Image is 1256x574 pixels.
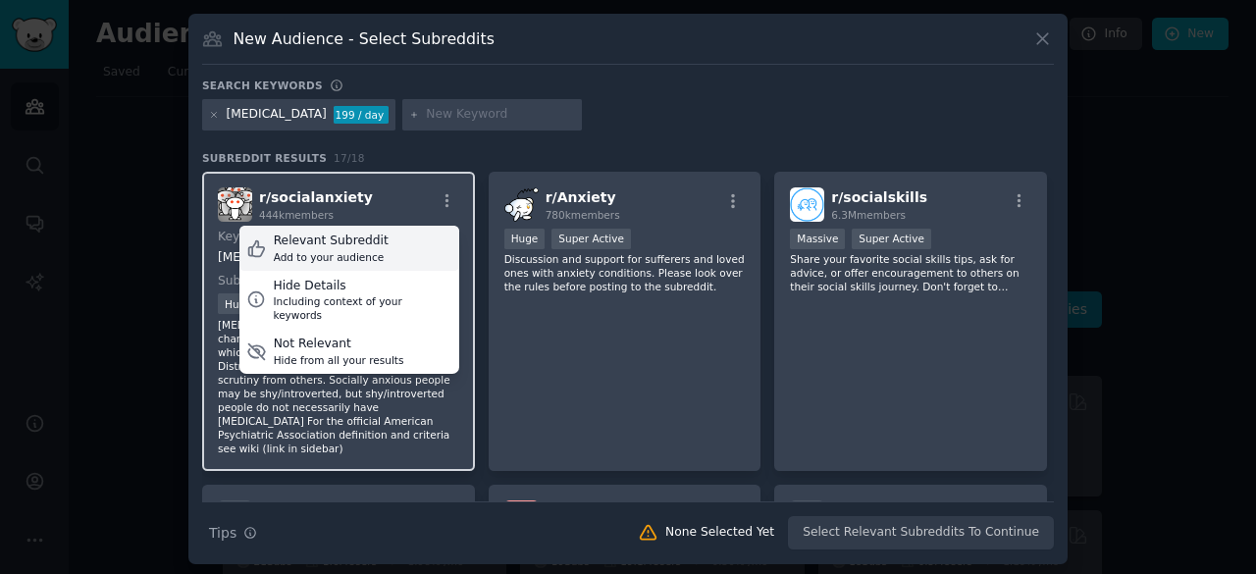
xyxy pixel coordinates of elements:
div: [MEDICAL_DATA] [227,106,327,124]
div: None Selected Yet [665,524,774,542]
button: Tips [202,516,264,550]
p: Discussion and support for sufferers and loved ones with anxiety conditions. Please look over the... [504,252,746,293]
div: Add to your audience [274,250,389,264]
span: 444k members [259,209,334,221]
span: r/ Anxiety [546,189,616,205]
span: Tips [209,523,236,544]
div: Super Active [852,229,931,249]
div: Huge [504,229,546,249]
span: 17 / 18 [334,152,365,164]
div: Hide Details [273,278,451,295]
p: Share your favorite social skills tips, ask for advice, or offer encouragement to others on their... [790,252,1031,293]
img: socialskills [790,187,824,222]
span: Subreddit Results [202,151,327,165]
span: r/ socialanxiety [259,189,373,205]
div: Hide from all your results [274,353,404,367]
p: [MEDICAL_DATA] is a mental illness characterised by distress in social situations which cause imp... [218,318,459,455]
dt: Subreddit Description [218,273,459,290]
div: Including context of your keywords [273,294,451,322]
input: New Keyword [426,106,575,124]
div: [MEDICAL_DATA] [218,249,363,267]
img: socialanxiety [218,187,252,222]
span: 6.3M members [831,209,906,221]
img: Anxiety [504,187,539,222]
h3: Search keywords [202,78,323,92]
img: Anxietyhelp [504,500,539,535]
div: Huge [218,293,259,314]
span: r/ socialskills [831,189,927,205]
div: Relevant Subreddit [274,233,389,250]
span: 780k members [546,209,620,221]
dt: Keyword Context [218,229,452,246]
div: 199 / day [334,106,389,124]
div: Super Active [551,229,631,249]
div: Not Relevant [274,336,404,353]
div: Massive [790,229,845,249]
h3: New Audience - Select Subreddits [234,28,495,49]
